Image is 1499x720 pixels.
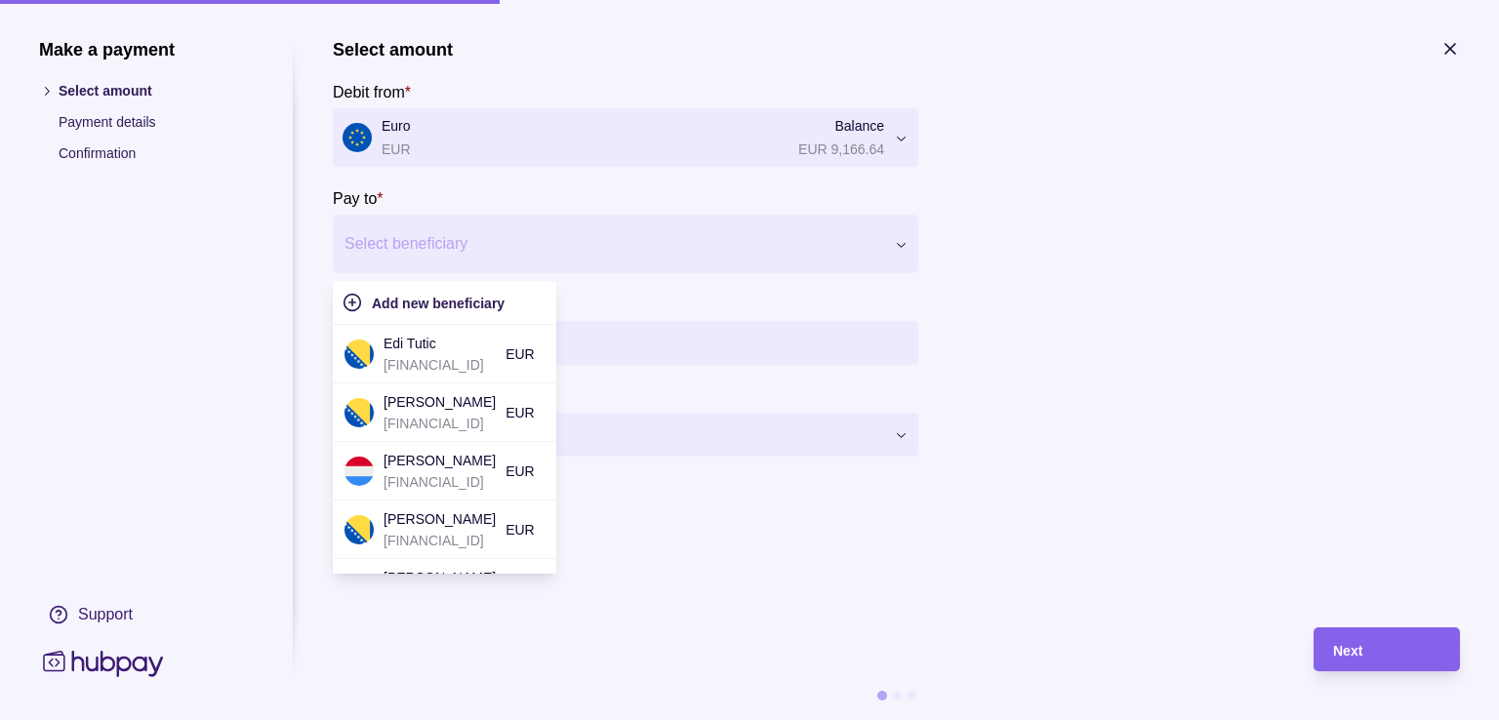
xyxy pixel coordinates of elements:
[59,142,254,164] p: Confirmation
[333,190,377,207] p: Pay to
[1314,627,1460,671] button: Next
[506,402,535,423] p: EUR
[384,471,496,493] p: [FINANCIAL_ID]
[39,594,254,635] a: Support
[1333,643,1362,659] span: Next
[384,530,496,551] p: [FINANCIAL_ID]
[344,515,374,544] img: ba
[333,39,453,60] h1: Select amount
[343,291,547,314] button: Add new beneficiary
[59,111,254,133] p: Payment details
[59,80,254,101] p: Select amount
[333,84,405,100] p: Debit from
[384,354,496,376] p: [FINANCIAL_ID]
[384,450,496,471] p: [PERSON_NAME]
[39,39,254,60] h1: Make a payment
[344,398,374,427] img: ba
[382,321,909,365] input: amount
[384,391,496,413] p: [PERSON_NAME]
[333,186,384,210] label: Pay to
[384,567,496,588] p: [PERSON_NAME]
[506,519,535,540] p: EUR
[506,343,535,365] p: EUR
[78,604,133,625] div: Support
[384,413,496,434] p: [FINANCIAL_ID]
[333,80,411,103] label: Debit from
[384,333,496,354] p: Edi Tutic
[344,340,374,369] img: ba
[384,508,496,530] p: [PERSON_NAME]
[344,457,374,486] img: lu
[372,296,505,311] span: Add new beneficiary
[506,460,535,482] p: EUR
